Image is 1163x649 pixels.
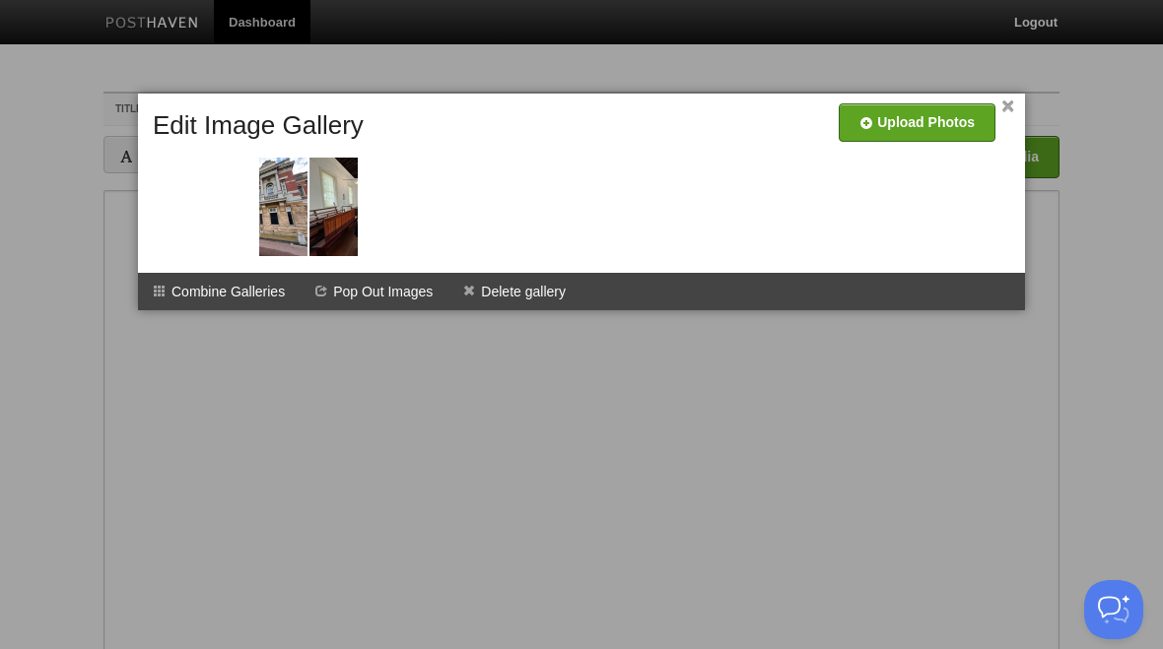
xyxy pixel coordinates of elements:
li: Combine Galleries [138,273,300,310]
li: Delete gallery [447,273,581,310]
iframe: Help Scout Beacon - Open [1084,580,1143,639]
img: thumb_IMG_8557.jpeg [259,158,358,256]
img: thumb_IMG_8557.jpeg [153,158,251,256]
h5: Edit Image Gallery [153,111,364,140]
li: Pop Out Images [300,273,447,310]
a: × [1001,101,1014,112]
